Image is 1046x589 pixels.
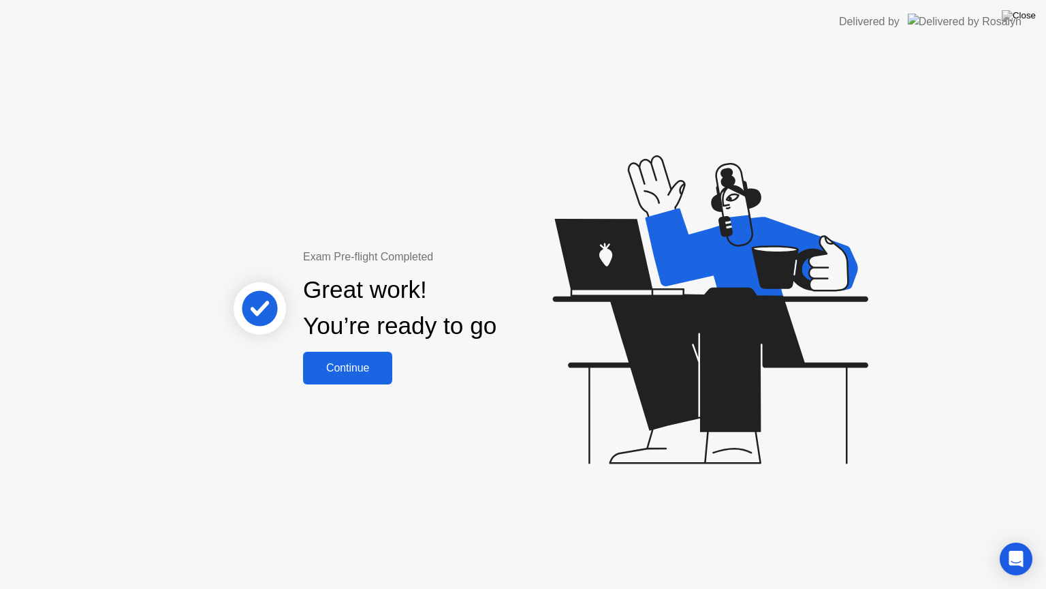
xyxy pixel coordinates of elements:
[303,352,392,384] button: Continue
[303,272,496,344] div: Great work! You’re ready to go
[307,362,388,374] div: Continue
[908,14,1021,29] img: Delivered by Rosalyn
[1000,543,1032,575] div: Open Intercom Messenger
[1002,10,1036,21] img: Close
[839,14,900,30] div: Delivered by
[303,249,584,265] div: Exam Pre-flight Completed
